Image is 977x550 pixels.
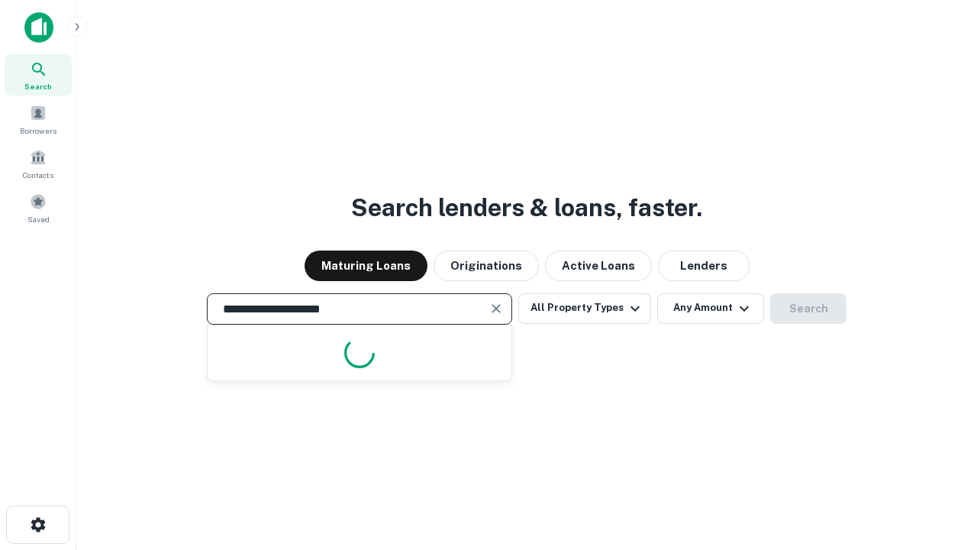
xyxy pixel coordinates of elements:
[351,189,702,226] h3: Search lenders & loans, faster.
[518,293,651,324] button: All Property Types
[545,251,652,281] button: Active Loans
[24,80,52,92] span: Search
[434,251,539,281] button: Originations
[485,298,507,319] button: Clear
[5,54,72,95] a: Search
[23,169,53,181] span: Contacts
[27,213,50,225] span: Saved
[658,251,750,281] button: Lenders
[901,428,977,501] iframe: Chat Widget
[24,12,53,43] img: capitalize-icon.png
[5,99,72,140] a: Borrowers
[5,143,72,184] a: Contacts
[5,187,72,228] a: Saved
[20,125,56,137] span: Borrowers
[305,251,427,281] button: Maturing Loans
[657,293,764,324] button: Any Amount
